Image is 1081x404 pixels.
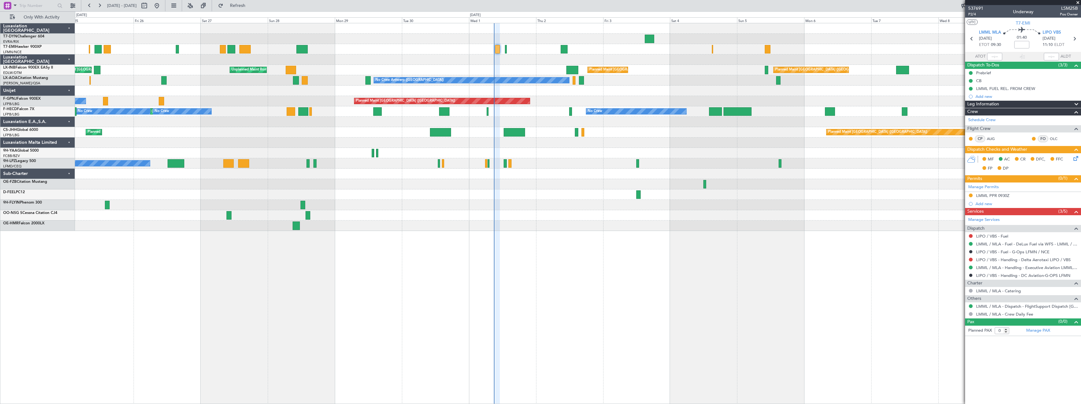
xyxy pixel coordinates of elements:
button: Refresh [215,1,253,11]
span: 9H-FLYIN [3,201,20,205]
div: Wed 1 [469,17,536,23]
span: T7-EMI [3,45,15,49]
div: Sun 28 [268,17,335,23]
a: LMML / MLA - Crew Daily Fee [976,311,1033,317]
div: LMML FUEL REL. FROM CREW [976,86,1035,91]
span: Flight Crew [967,125,991,132]
a: LX-INBFalcon 900EX EASy II [3,66,53,70]
a: Manage Services [968,217,1000,223]
a: F-GPNJFalcon 900EX [3,97,41,101]
a: LFPB/LBG [3,133,20,137]
div: Tue 30 [402,17,469,23]
a: LIPO / VBS - Handling - Delta Aerotaxi LIPO / VBS [976,257,1071,262]
div: Add new [975,94,1078,99]
span: [DATE] [1043,36,1055,42]
div: CP [975,135,985,142]
span: CR [1020,156,1026,163]
span: OO-NSG S [3,211,22,215]
a: LMML / MLA - Fuel - DeLux Fuel via WFS - LMML / MLA [976,241,1078,247]
span: Others [967,295,981,302]
div: Fri 3 [603,17,670,23]
span: Dispatch Checks and Weather [967,146,1027,153]
div: No Crew Antwerp ([GEOGRAPHIC_DATA]) [375,76,444,85]
a: [PERSON_NAME]/QSA [3,81,40,86]
div: LMML PPR 0930Z [976,193,1010,198]
span: 01:40 [1017,35,1027,41]
a: Schedule Crew [968,117,996,123]
span: FP [988,166,992,172]
span: Refresh [225,3,251,8]
span: D-FEEL [3,190,16,194]
a: LX-AOACitation Mustang [3,76,48,80]
span: 09:30 [991,42,1001,48]
span: LIPO VBS [1043,30,1061,36]
span: [DATE] - [DATE] [107,3,137,8]
span: F-HECD [3,107,17,111]
div: [DATE] [470,13,481,18]
a: LIPO / VBS - Fuel [976,233,1008,239]
span: Crew [967,108,978,115]
span: [DATE] [979,36,992,42]
span: Pos Owner [1060,12,1078,17]
a: F-HECDFalcon 7X [3,107,34,111]
span: Charter [967,280,982,287]
span: LX-AOA [3,76,18,80]
a: D-FEELPC12 [3,190,25,194]
span: ATOT [975,53,986,60]
div: Sun 5 [737,17,804,23]
a: EVRA/RIX [3,39,19,44]
span: (0/1) [1058,175,1067,182]
span: Only With Activity [16,15,66,20]
input: Trip Number [19,1,55,10]
div: Planned Maint [GEOGRAPHIC_DATA] ([GEOGRAPHIC_DATA]) [775,65,874,75]
a: OO-NSG SCessna Citation CJ4 [3,211,57,215]
a: FCBB/BZV [3,154,20,158]
span: OE-HMR [3,222,19,225]
div: Planned Maint [GEOGRAPHIC_DATA] ([GEOGRAPHIC_DATA]) [88,127,187,137]
a: LIPO / VBS - Fuel - G-Ops LFMN / NCE [976,249,1050,255]
div: Mon 6 [804,17,871,23]
span: AC [1004,156,1010,163]
span: FFC [1056,156,1063,163]
div: Sat 4 [670,17,737,23]
span: 537691 [968,5,983,12]
span: (3/3) [1058,62,1067,68]
a: Manage Permits [968,184,999,190]
span: Dispatch [967,225,985,232]
a: 9H-FLYINPhenom 300 [3,201,42,205]
a: LMML / MLA - Handling - Executive Aviation LMML / MLA [976,265,1078,270]
button: Only With Activity [7,12,68,22]
a: LMML / MLA - Dispatch - FlightSupport Dispatch [GEOGRAPHIC_DATA] [976,304,1078,309]
span: 11:10 [1043,42,1053,48]
label: Planned PAX [968,328,992,334]
a: T7-EMIHawker 900XP [3,45,42,49]
span: Dispatch To-Dos [967,62,999,69]
span: F-GPNJ [3,97,17,101]
a: LFPB/LBG [3,102,20,106]
div: No Crew [588,107,602,116]
span: 9H-YAA [3,149,17,153]
a: CS-JHHGlobal 6000 [3,128,38,132]
span: (3/5) [1058,208,1067,215]
div: Sat 27 [201,17,268,23]
div: Planned Maint [GEOGRAPHIC_DATA] [589,65,649,75]
div: Thu 25 [66,17,134,23]
span: T7-EMI [1016,20,1030,26]
div: Thu 2 [536,17,603,23]
div: Wed 8 [938,17,1005,23]
a: LFPB/LBG [3,112,20,117]
span: T7-DYN [3,35,17,38]
div: Planned Maint [GEOGRAPHIC_DATA] ([GEOGRAPHIC_DATA]) [356,96,455,106]
div: Prebrief [976,70,991,76]
span: ELDT [1054,42,1064,48]
div: CB [976,78,981,83]
span: (0/0) [1058,318,1067,325]
div: Add new [975,201,1078,206]
span: DFC, [1036,156,1045,163]
div: Unplanned Maint Roma (Ciampino) [232,65,288,75]
a: LFMD/CEQ [3,164,21,169]
a: Manage PAX [1026,328,1050,334]
span: DP [1003,166,1009,172]
a: AUG [987,136,1001,142]
span: P2/4 [968,12,983,17]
